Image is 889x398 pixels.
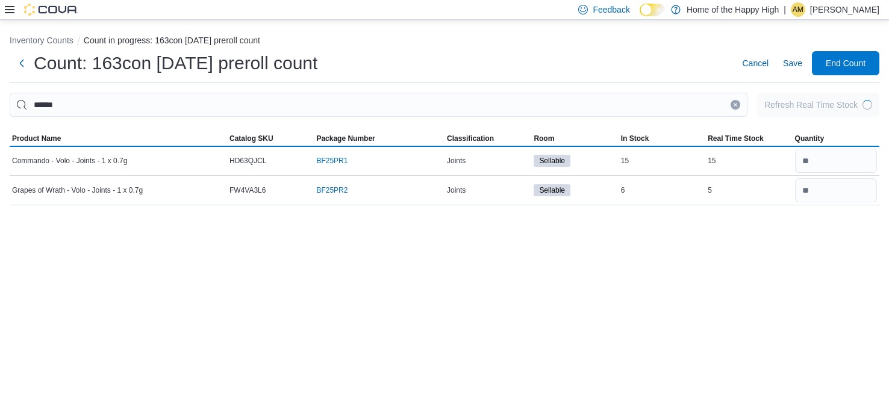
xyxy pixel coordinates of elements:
[316,156,348,166] a: BF25PR1
[316,134,375,143] span: Package Number
[705,183,792,197] div: 5
[757,93,879,117] button: Refresh Real Time StockLoading
[731,100,740,110] button: Clear input
[12,156,127,166] span: Commando - Volo - Joints - 1 x 0.7g
[791,2,805,17] div: Acheire Muhammad-Almoguea
[316,185,348,195] a: BF25PR2
[708,134,763,143] span: Real Time Stock
[10,36,73,45] button: Inventory Counts
[810,2,879,17] p: [PERSON_NAME]
[10,51,34,75] button: Next
[619,183,705,197] div: 6
[227,131,314,146] button: Catalog SKU
[687,2,779,17] p: Home of the Happy High
[793,131,879,146] button: Quantity
[10,131,227,146] button: Product Name
[229,185,266,195] span: FW4VA3L6
[12,185,143,195] span: Grapes of Wrath - Volo - Joints - 1 x 0.7g
[34,51,317,75] h1: Count: 163con [DATE] preroll count
[444,131,531,146] button: Classification
[534,155,570,167] span: Sellable
[229,134,273,143] span: Catalog SKU
[812,51,879,75] button: End Count
[764,99,858,111] div: Refresh Real Time Stock
[705,131,792,146] button: Real Time Stock
[10,93,747,117] input: This is a search bar. After typing your query, hit enter to filter the results lower in the page.
[314,131,444,146] button: Package Number
[24,4,78,16] img: Cova
[539,155,565,166] span: Sellable
[784,2,786,17] p: |
[640,4,665,16] input: Dark Mode
[795,134,825,143] span: Quantity
[229,156,266,166] span: HD63QJCL
[705,154,792,168] div: 15
[742,57,769,69] span: Cancel
[84,36,260,45] button: Count in progress: 163con [DATE] preroll count
[826,57,866,69] span: End Count
[534,184,570,196] span: Sellable
[619,131,705,146] button: In Stock
[10,34,879,49] nav: An example of EuiBreadcrumbs
[593,4,629,16] span: Feedback
[737,51,773,75] button: Cancel
[861,98,875,112] span: Loading
[783,57,802,69] span: Save
[793,2,803,17] span: AM
[12,134,61,143] span: Product Name
[621,134,649,143] span: In Stock
[778,51,807,75] button: Save
[447,185,466,195] span: Joints
[447,156,466,166] span: Joints
[640,16,640,17] span: Dark Mode
[619,154,705,168] div: 15
[539,185,565,196] span: Sellable
[447,134,494,143] span: Classification
[534,134,554,143] span: Room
